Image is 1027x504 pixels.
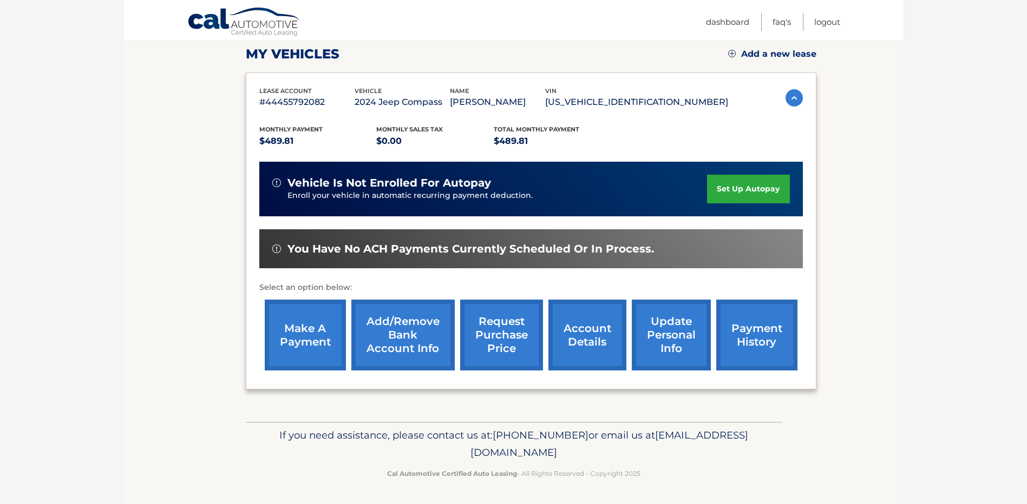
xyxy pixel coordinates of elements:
a: Dashboard [706,13,749,31]
span: lease account [259,87,312,95]
img: accordion-active.svg [786,89,803,107]
strong: Cal Automotive Certified Auto Leasing [387,469,517,478]
p: #44455792082 [259,95,355,110]
span: vehicle is not enrolled for autopay [287,176,491,190]
p: $489.81 [494,134,611,149]
span: Total Monthly Payment [494,125,579,133]
a: FAQ's [773,13,791,31]
p: [US_VEHICLE_IDENTIFICATION_NUMBER] [545,95,728,110]
span: Monthly Payment [259,125,323,133]
p: $0.00 [376,134,494,149]
img: alert-white.svg [272,244,281,253]
img: alert-white.svg [272,178,281,187]
p: [PERSON_NAME] [450,95,545,110]
p: 2024 Jeep Compass [355,95,450,110]
p: If you need assistance, please contact us at: or email us at [253,427,775,461]
span: vehicle [355,87,382,95]
span: [EMAIL_ADDRESS][DOMAIN_NAME] [470,429,748,459]
p: Enroll your vehicle in automatic recurring payment deduction. [287,190,708,202]
a: make a payment [265,300,346,370]
h2: my vehicles [246,46,339,62]
a: payment history [716,300,797,370]
a: Cal Automotive [187,7,301,38]
span: vin [545,87,557,95]
a: update personal info [632,300,711,370]
p: Select an option below: [259,281,803,294]
a: account details [548,300,626,370]
span: name [450,87,469,95]
a: Add a new lease [728,49,816,59]
img: add.svg [728,50,736,57]
span: You have no ACH payments currently scheduled or in process. [287,242,654,256]
a: set up autopay [707,175,789,203]
p: - All Rights Reserved - Copyright 2025 [253,468,775,479]
span: Monthly sales Tax [376,125,443,133]
a: request purchase price [460,300,543,370]
a: Logout [814,13,840,31]
p: $489.81 [259,134,377,149]
span: [PHONE_NUMBER] [493,429,588,441]
a: Add/Remove bank account info [351,300,455,370]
